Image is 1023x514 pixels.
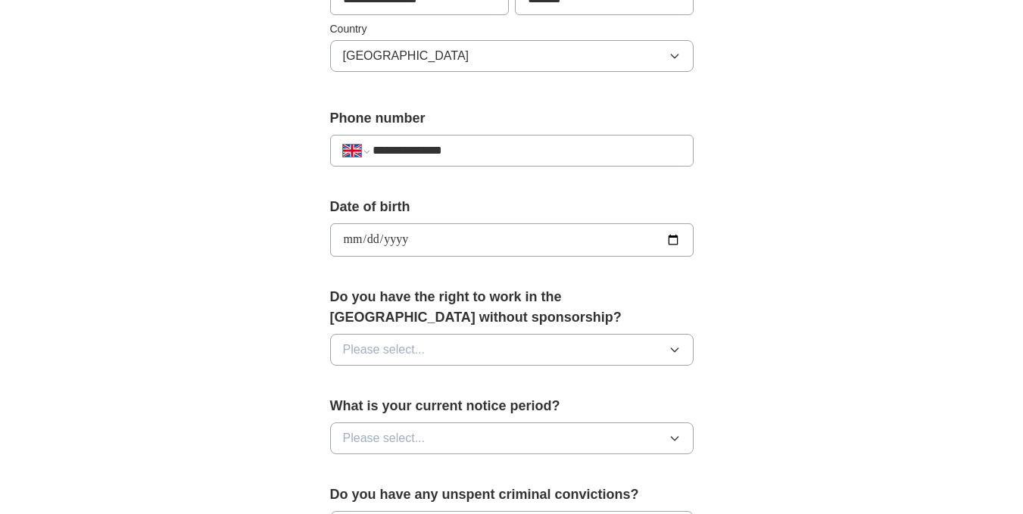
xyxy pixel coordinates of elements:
span: Please select... [343,429,426,447]
label: Date of birth [330,197,694,217]
label: Do you have the right to work in the [GEOGRAPHIC_DATA] without sponsorship? [330,287,694,328]
button: Please select... [330,334,694,366]
button: Please select... [330,422,694,454]
button: [GEOGRAPHIC_DATA] [330,40,694,72]
label: Country [330,21,694,37]
label: Phone number [330,108,694,129]
label: Do you have any unspent criminal convictions? [330,484,694,505]
span: Please select... [343,341,426,359]
label: What is your current notice period? [330,396,694,416]
span: [GEOGRAPHIC_DATA] [343,47,469,65]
